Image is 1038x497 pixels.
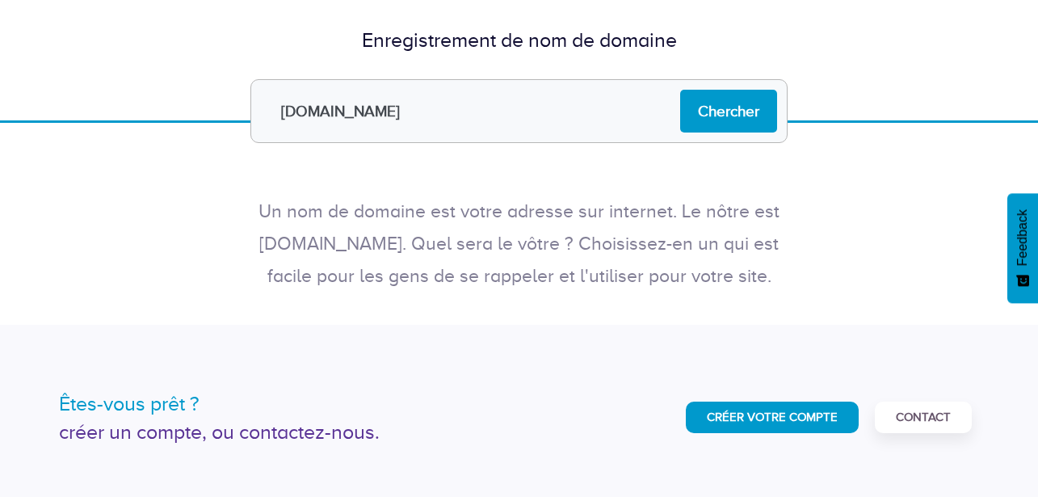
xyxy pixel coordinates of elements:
div: créer un compte, ou contactez-nous. [59,418,507,447]
a: Créer Votre Compte [686,402,859,433]
span: Feedback [1015,209,1030,266]
iframe: Drift Widget Chat Controller [957,416,1019,478]
p: Un nom de domaine est votre adresse sur internet. Le nôtre est [DOMAIN_NAME]. Quel sera le vôtre ... [245,196,794,293]
div: Enregistrement de nom de domaine [59,26,980,55]
div: Êtes-vous prêt ? [59,390,507,419]
button: Feedback - Afficher l’enquête [1007,193,1038,303]
a: Contact [875,402,972,433]
input: Ex : ibracilinks.com [250,79,788,143]
input: Chercher [680,90,777,133]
